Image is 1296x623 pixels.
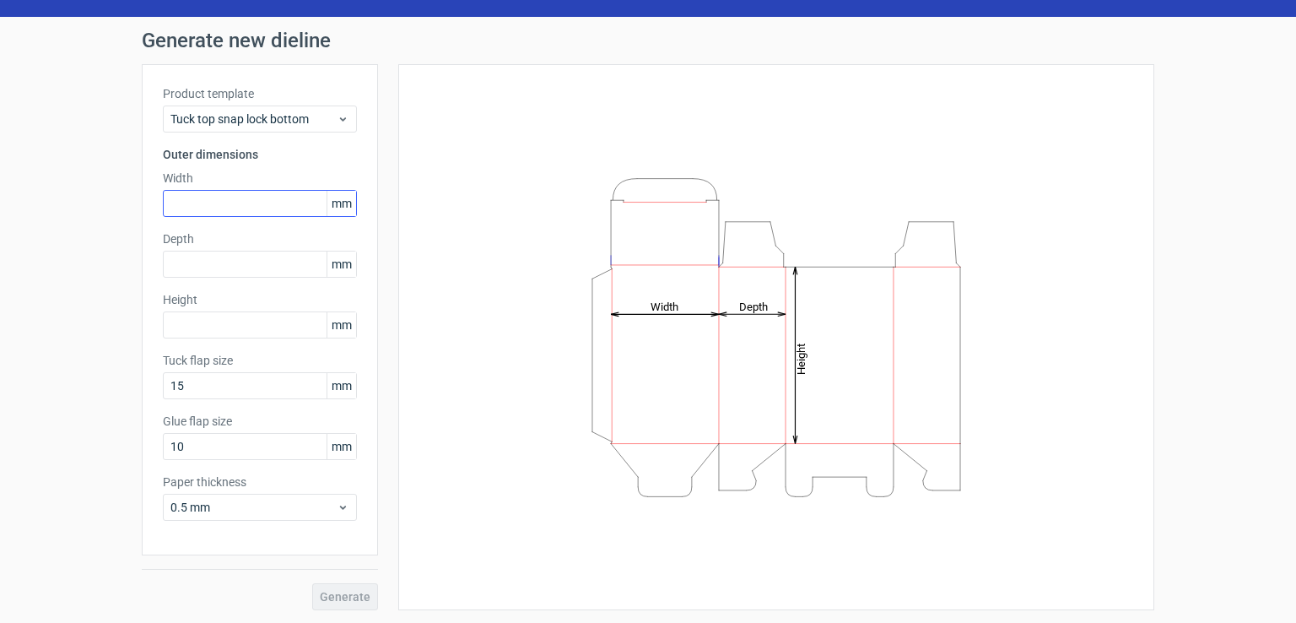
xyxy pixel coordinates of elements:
span: Tuck top snap lock bottom [170,111,337,127]
span: mm [327,252,356,277]
label: Width [163,170,357,187]
tspan: Height [795,343,807,374]
h3: Outer dimensions [163,146,357,163]
span: 0.5 mm [170,499,337,516]
label: Depth [163,230,357,247]
span: mm [327,191,356,216]
h1: Generate new dieline [142,30,1154,51]
label: Paper thickness [163,474,357,490]
tspan: Width [651,300,678,312]
label: Height [163,291,357,308]
label: Product template [163,85,357,102]
label: Tuck flap size [163,352,357,369]
span: mm [327,373,356,398]
span: mm [327,434,356,459]
label: Glue flap size [163,413,357,430]
span: mm [327,312,356,338]
tspan: Depth [739,300,768,312]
